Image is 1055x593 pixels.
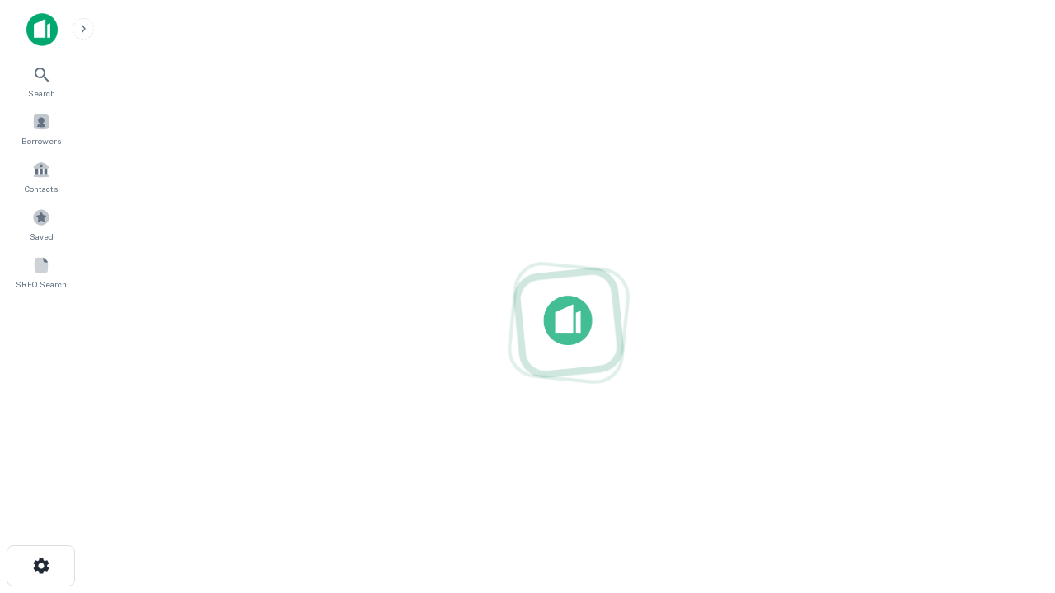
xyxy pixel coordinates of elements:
[21,134,61,147] span: Borrowers
[16,278,67,291] span: SREO Search
[5,154,77,198] a: Contacts
[5,250,77,294] a: SREO Search
[973,461,1055,540] iframe: Chat Widget
[5,58,77,103] a: Search
[30,230,54,243] span: Saved
[5,202,77,246] a: Saved
[5,106,77,151] a: Borrowers
[26,13,58,46] img: capitalize-icon.png
[28,86,55,100] span: Search
[25,182,58,195] span: Contacts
